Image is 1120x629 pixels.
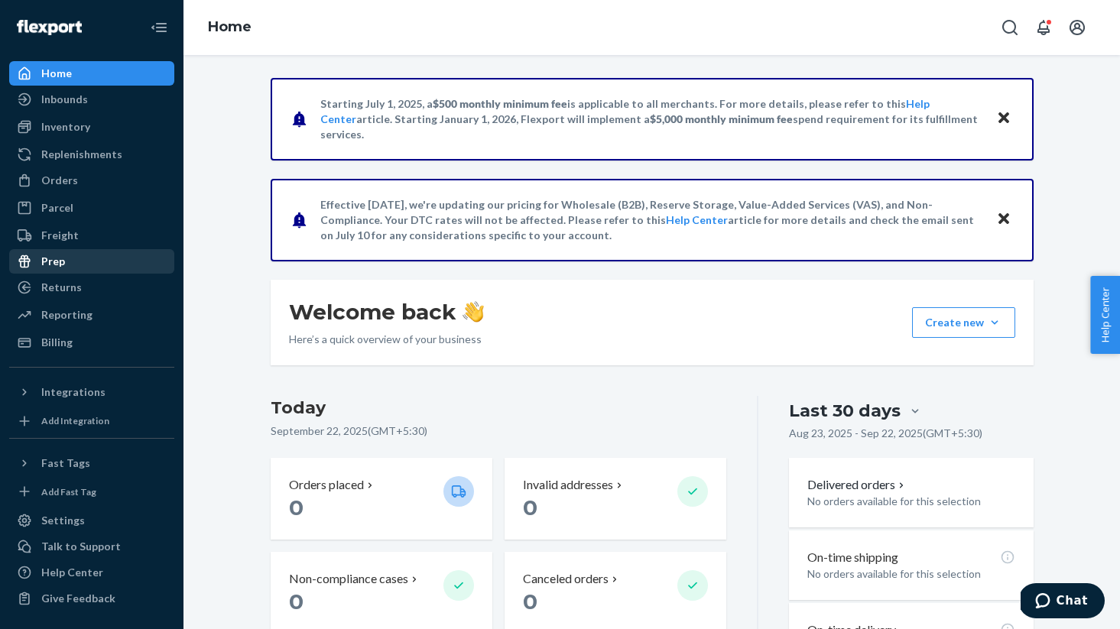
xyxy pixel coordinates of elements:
[523,588,537,614] span: 0
[9,508,174,533] a: Settings
[289,298,484,326] h1: Welcome back
[41,384,106,400] div: Integrations
[41,456,90,471] div: Fast Tags
[41,147,122,162] div: Replenishments
[41,200,73,216] div: Parcel
[9,168,174,193] a: Orders
[41,307,93,323] div: Reporting
[9,303,174,327] a: Reporting
[463,301,484,323] img: hand-wave emoji
[41,485,96,498] div: Add Fast Tag
[289,332,484,347] p: Here’s a quick overview of your business
[523,494,537,520] span: 0
[9,380,174,404] button: Integrations
[650,112,793,125] span: $5,000 monthly minimum fee
[9,275,174,300] a: Returns
[41,92,88,107] div: Inbounds
[41,254,65,269] div: Prep
[807,476,907,494] button: Delivered orders
[9,586,174,611] button: Give Feedback
[505,458,726,540] button: Invalid addresses 0
[289,494,304,520] span: 0
[17,20,82,35] img: Flexport logo
[9,196,174,220] a: Parcel
[41,173,78,188] div: Orders
[196,5,264,50] ol: breadcrumbs
[41,539,121,554] div: Talk to Support
[807,494,1014,509] p: No orders available for this selection
[271,423,727,439] p: September 22, 2025 ( GMT+5:30 )
[41,414,109,427] div: Add Integration
[912,307,1015,338] button: Create new
[208,18,252,35] a: Home
[995,12,1025,43] button: Open Search Box
[41,66,72,81] div: Home
[807,566,1014,582] p: No orders available for this selection
[523,570,609,588] p: Canceled orders
[289,570,408,588] p: Non-compliance cases
[523,476,613,494] p: Invalid addresses
[994,108,1014,130] button: Close
[789,399,901,423] div: Last 30 days
[9,410,174,432] a: Add Integration
[9,330,174,355] a: Billing
[41,119,90,135] div: Inventory
[9,560,174,585] a: Help Center
[1090,276,1120,354] button: Help Center
[41,513,85,528] div: Settings
[433,97,567,110] span: $500 monthly minimum fee
[41,565,103,580] div: Help Center
[320,96,982,142] p: Starting July 1, 2025, a is applicable to all merchants. For more details, please refer to this a...
[144,12,174,43] button: Close Navigation
[666,213,728,226] a: Help Center
[9,87,174,112] a: Inbounds
[320,197,982,243] p: Effective [DATE], we're updating our pricing for Wholesale (B2B), Reserve Storage, Value-Added Se...
[9,451,174,475] button: Fast Tags
[1021,583,1105,621] iframe: Opens a widget where you can chat to one of our agents
[807,549,898,566] p: On-time shipping
[41,280,82,295] div: Returns
[9,249,174,274] a: Prep
[271,396,727,420] h3: Today
[41,228,79,243] div: Freight
[1028,12,1059,43] button: Open notifications
[271,458,492,540] button: Orders placed 0
[289,588,304,614] span: 0
[9,534,174,559] button: Talk to Support
[994,209,1014,231] button: Close
[1062,12,1092,43] button: Open account menu
[789,426,982,441] p: Aug 23, 2025 - Sep 22, 2025 ( GMT+5:30 )
[41,335,73,350] div: Billing
[9,481,174,503] a: Add Fast Tag
[9,223,174,248] a: Freight
[9,61,174,86] a: Home
[41,591,115,606] div: Give Feedback
[9,115,174,139] a: Inventory
[289,476,364,494] p: Orders placed
[9,142,174,167] a: Replenishments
